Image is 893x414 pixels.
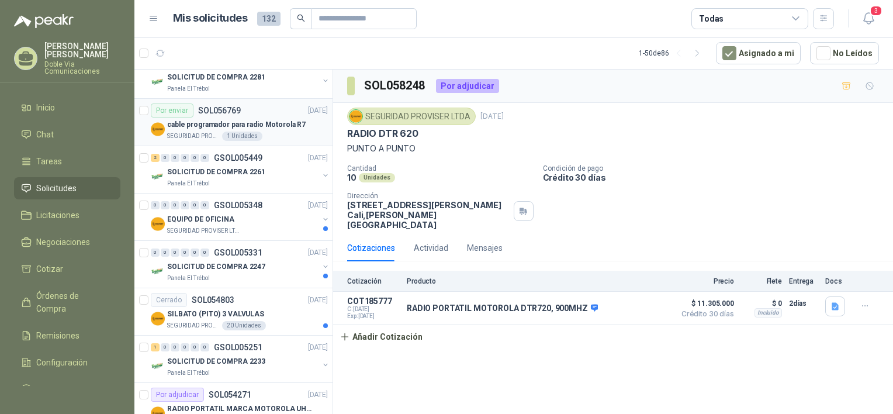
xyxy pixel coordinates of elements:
[161,249,169,257] div: 0
[333,325,429,349] button: Añadir Cotización
[167,72,265,83] p: SOLICITUD DE COMPRA 2281
[14,378,120,401] a: Manuales y ayuda
[200,249,209,257] div: 0
[364,77,427,95] h3: SOL058248
[191,201,199,209] div: 0
[151,198,330,236] a: 0 0 0 0 0 0 GSOL005348[DATE] Company LogoEQUIPO DE OFICINASEGURIDAD PROVISER LTDA
[171,249,179,257] div: 0
[214,343,262,351] p: GSOL005251
[134,288,333,336] a: CerradoSOL054803[DATE] Company LogoSILBATO (PITO) 3 VALVULASSEGURIDAD PROVISER LTDA20 Unidades
[467,241,503,254] div: Mensajes
[151,154,160,162] div: 2
[347,192,509,200] p: Dirección
[741,277,782,285] p: Flete
[222,132,262,141] div: 1 Unidades
[167,167,265,178] p: SOLICITUD DE COMPRA 2261
[181,201,189,209] div: 0
[347,313,400,320] span: Exp: [DATE]
[36,289,109,315] span: Órdenes de Compra
[676,277,734,285] p: Precio
[151,246,330,283] a: 0 0 0 0 0 0 GSOL005331[DATE] Company LogoSOLICITUD DE COMPRA 2247Panela El Trébol
[414,241,448,254] div: Actividad
[347,200,509,230] p: [STREET_ADDRESS][PERSON_NAME] Cali , [PERSON_NAME][GEOGRAPHIC_DATA]
[14,14,74,28] img: Logo peakr
[14,96,120,119] a: Inicio
[171,343,179,351] div: 0
[173,10,248,27] h1: Mis solicitudes
[151,359,165,373] img: Company Logo
[308,389,328,401] p: [DATE]
[151,75,165,89] img: Company Logo
[167,226,241,236] p: SEGURIDAD PROVISER LTDA
[171,154,179,162] div: 0
[36,182,77,195] span: Solicitudes
[181,343,189,351] div: 0
[14,258,120,280] a: Cotizar
[167,274,210,283] p: Panela El Trébol
[14,123,120,146] a: Chat
[181,154,189,162] div: 0
[167,132,220,141] p: SEGURIDAD PROVISER LTDA
[676,296,734,310] span: $ 11.305.000
[200,201,209,209] div: 0
[36,329,79,342] span: Remisiones
[347,296,400,306] p: COT185777
[308,247,328,258] p: [DATE]
[14,204,120,226] a: Licitaciones
[14,285,120,320] a: Órdenes de Compra
[167,309,264,320] p: SILBATO (PITO) 3 VALVULAS
[36,263,63,275] span: Cotizar
[347,164,534,172] p: Cantidad
[222,321,266,330] div: 20 Unidades
[151,388,204,402] div: Por adjudicar
[308,200,328,211] p: [DATE]
[308,153,328,164] p: [DATE]
[347,172,356,182] p: 10
[36,209,79,222] span: Licitaciones
[825,277,849,285] p: Docs
[167,356,265,367] p: SOLICITUD DE COMPRA 2233
[214,154,262,162] p: GSOL005449
[167,368,210,378] p: Panela El Trébol
[349,110,362,123] img: Company Logo
[480,111,504,122] p: [DATE]
[151,264,165,278] img: Company Logo
[347,306,400,313] span: C: [DATE]
[167,119,306,130] p: cable programador para radio Motorola R7
[151,201,160,209] div: 0
[151,170,165,184] img: Company Logo
[308,105,328,116] p: [DATE]
[151,249,160,257] div: 0
[151,151,330,188] a: 2 0 0 0 0 0 GSOL005449[DATE] Company LogoSOLICITUD DE COMPRA 2261Panela El Trébol
[198,106,241,115] p: SOL056769
[151,122,165,136] img: Company Logo
[36,383,103,396] span: Manuales y ayuda
[810,42,879,64] button: No Leídos
[151,343,160,351] div: 1
[14,351,120,374] a: Configuración
[167,261,265,272] p: SOLICITUD DE COMPRA 2247
[167,321,220,330] p: SEGURIDAD PROVISER LTDA
[36,236,90,249] span: Negociaciones
[191,343,199,351] div: 0
[858,8,879,29] button: 3
[14,325,120,347] a: Remisiones
[167,179,210,188] p: Panela El Trébol
[789,277,818,285] p: Entrega
[543,172,889,182] p: Crédito 30 días
[161,343,169,351] div: 0
[151,217,165,231] img: Company Logo
[36,155,62,168] span: Tareas
[191,249,199,257] div: 0
[257,12,281,26] span: 132
[36,128,54,141] span: Chat
[347,277,400,285] p: Cotización
[151,56,330,94] a: 4 0 0 0 0 0 GSOL005555[DATE] Company LogoSOLICITUD DE COMPRA 2281Panela El Trébol
[151,293,187,307] div: Cerrado
[151,103,193,118] div: Por enviar
[543,164,889,172] p: Condición de pago
[167,214,234,225] p: EQUIPO DE OFICINA
[14,177,120,199] a: Solicitudes
[436,79,499,93] div: Por adjudicar
[347,108,476,125] div: SEGURIDAD PROVISER LTDA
